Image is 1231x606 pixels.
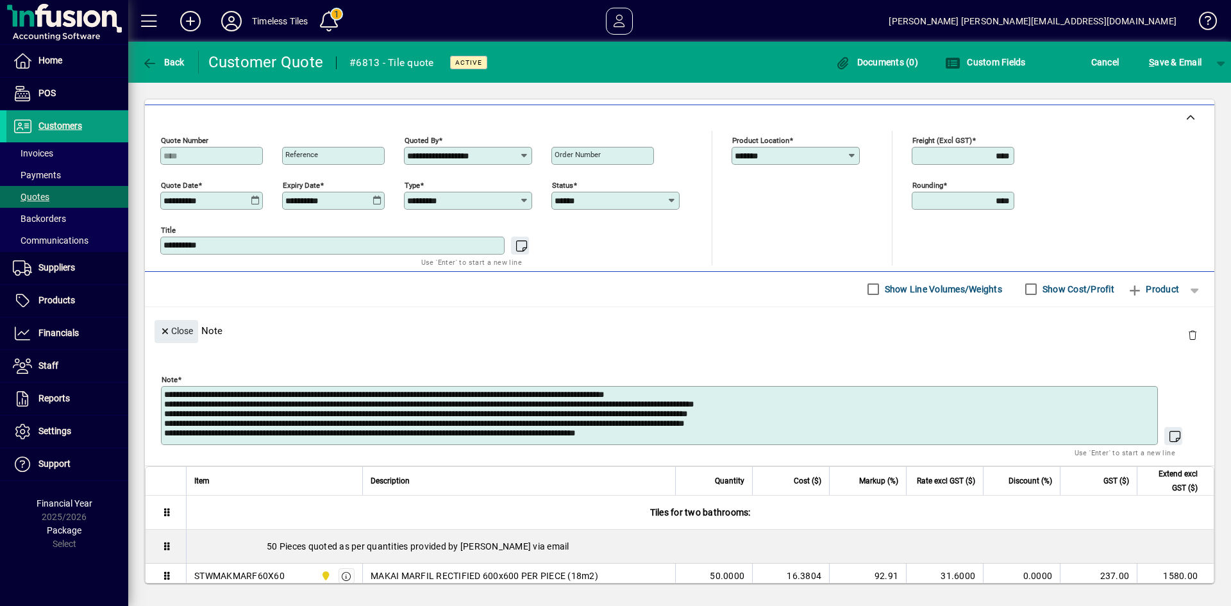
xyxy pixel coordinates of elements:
a: Communications [6,230,128,251]
button: Cancel [1088,51,1123,74]
td: 237.00 [1060,564,1137,589]
mat-label: Title [161,225,176,234]
span: Markup (%) [859,474,898,488]
span: Cancel [1091,52,1119,72]
a: Backorders [6,208,128,230]
span: ave & Email [1149,52,1202,72]
button: Documents (0) [832,51,921,74]
app-page-header-button: Close [151,324,201,336]
span: S [1149,57,1154,67]
mat-label: Type [405,180,420,189]
span: Close [160,321,193,342]
mat-label: Product location [732,135,789,144]
app-page-header-button: Delete [1177,329,1208,341]
span: Payments [13,170,61,180]
span: Extend excl GST ($) [1145,467,1198,495]
mat-label: Order number [555,150,601,159]
span: Description [371,474,410,488]
div: #6813 - Tile quote [349,53,434,73]
span: Home [38,55,62,65]
a: Financials [6,317,128,349]
span: Dunedin [317,569,332,583]
div: 50 Pieces quoted as per quantities provided by [PERSON_NAME] via email [187,530,1214,563]
a: Quotes [6,186,128,208]
app-page-header-button: Back [128,51,199,74]
a: Home [6,45,128,77]
td: 92.91 [829,564,906,589]
span: Package [47,525,81,535]
a: Suppliers [6,252,128,284]
mat-label: Freight (excl GST) [912,135,972,144]
span: 50.0000 [710,569,744,582]
a: Knowledge Base [1189,3,1215,44]
span: Customers [38,121,82,131]
a: Invoices [6,142,128,164]
mat-label: Quoted by [405,135,439,144]
span: GST ($) [1103,474,1129,488]
a: Support [6,448,128,480]
button: Add [170,10,211,33]
span: Support [38,459,71,469]
span: Communications [13,235,88,246]
span: Financial Year [37,498,92,509]
div: Tiles for two bathrooms: [187,496,1214,529]
mat-label: Quote date [161,180,198,189]
mat-label: Expiry date [283,180,320,189]
span: Quantity [715,474,744,488]
span: Invoices [13,148,53,158]
span: Products [38,295,75,305]
mat-label: Reference [285,150,318,159]
button: Custom Fields [942,51,1029,74]
button: Profile [211,10,252,33]
a: Products [6,285,128,317]
span: Quotes [13,192,49,202]
label: Show Cost/Profit [1040,283,1114,296]
div: Note [145,307,1214,354]
span: Suppliers [38,262,75,273]
td: 0.0000 [983,564,1060,589]
mat-label: Status [552,180,573,189]
span: Staff [38,360,58,371]
div: [PERSON_NAME] [PERSON_NAME][EMAIL_ADDRESS][DOMAIN_NAME] [889,11,1177,31]
a: POS [6,78,128,110]
td: 16.3804 [752,564,829,589]
div: STWMAKMARF60X60 [194,569,285,582]
span: Item [194,474,210,488]
span: Product [1127,279,1179,299]
mat-label: Note [162,375,178,383]
span: MAKAI MARFIL RECTIFIED 600x600 PER PIECE (18m2) [371,569,598,582]
div: Customer Quote [208,52,324,72]
mat-hint: Use 'Enter' to start a new line [421,255,522,269]
button: Save & Email [1143,51,1208,74]
mat-hint: Use 'Enter' to start a new line [1075,445,1175,460]
a: Reports [6,383,128,415]
span: Backorders [13,214,66,224]
a: Staff [6,350,128,382]
span: Cost ($) [794,474,821,488]
span: POS [38,88,56,98]
div: 31.6000 [914,569,975,582]
span: Financials [38,328,79,338]
span: Custom Fields [945,57,1026,67]
div: Timeless Tiles [252,11,308,31]
label: Show Line Volumes/Weights [882,283,1002,296]
a: Payments [6,164,128,186]
span: Documents (0) [835,57,918,67]
span: Back [142,57,185,67]
button: Close [155,320,198,343]
mat-label: Rounding [912,180,943,189]
span: Rate excl GST ($) [917,474,975,488]
span: Active [455,58,482,67]
span: Reports [38,393,70,403]
button: Product [1121,278,1185,301]
a: Settings [6,416,128,448]
button: Back [138,51,188,74]
td: 1580.00 [1137,564,1214,589]
mat-label: Quote number [161,135,208,144]
span: Settings [38,426,71,436]
span: Discount (%) [1009,474,1052,488]
button: Delete [1177,320,1208,351]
